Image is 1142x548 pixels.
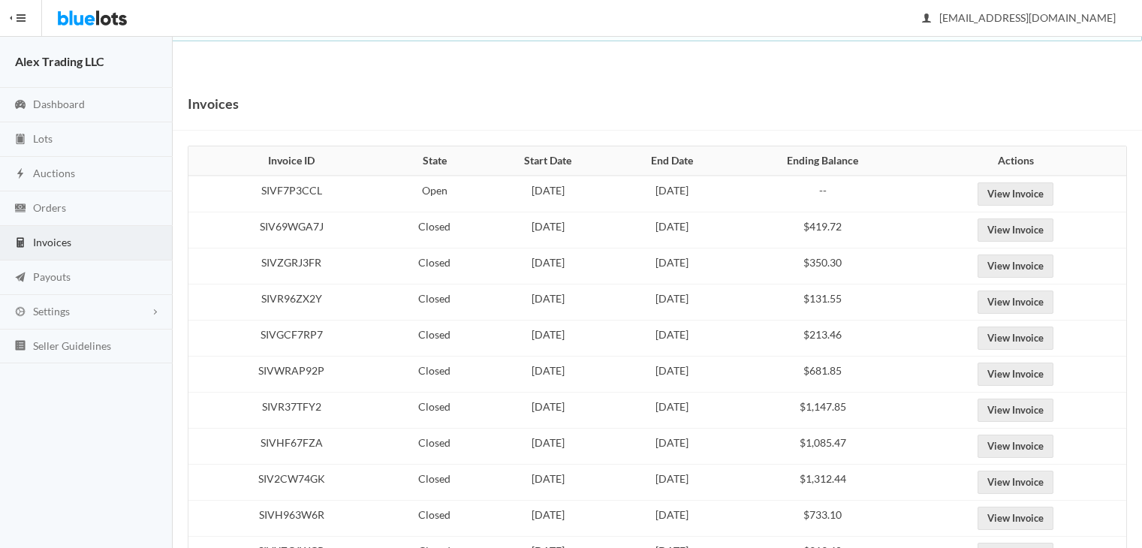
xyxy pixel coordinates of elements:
[13,339,28,354] ion-icon: list box
[613,501,731,537] td: [DATE]
[978,399,1053,422] a: View Invoice
[33,132,53,145] span: Lots
[978,363,1053,386] a: View Invoice
[33,98,85,110] span: Dashboard
[613,212,731,248] td: [DATE]
[483,146,613,176] th: Start Date
[188,248,386,285] td: SIVZGRJ3FR
[386,212,483,248] td: Closed
[13,271,28,285] ion-icon: paper plane
[731,393,914,429] td: $1,147.85
[386,285,483,321] td: Closed
[914,146,1126,176] th: Actions
[188,212,386,248] td: SIV69WGA7J
[386,357,483,393] td: Closed
[386,429,483,465] td: Closed
[188,285,386,321] td: SIVR96ZX2Y
[978,291,1053,314] a: View Invoice
[13,202,28,216] ion-icon: cash
[731,248,914,285] td: $350.30
[33,270,71,283] span: Payouts
[15,54,104,68] strong: Alex Trading LLC
[483,429,613,465] td: [DATE]
[33,201,66,214] span: Orders
[483,248,613,285] td: [DATE]
[978,182,1053,206] a: View Invoice
[483,357,613,393] td: [DATE]
[386,248,483,285] td: Closed
[483,393,613,429] td: [DATE]
[731,429,914,465] td: $1,085.47
[613,285,731,321] td: [DATE]
[188,393,386,429] td: SIVR37TFY2
[731,146,914,176] th: Ending Balance
[188,465,386,501] td: SIV2CW74GK
[731,212,914,248] td: $419.72
[386,146,483,176] th: State
[731,357,914,393] td: $681.85
[978,254,1053,278] a: View Invoice
[13,236,28,251] ion-icon: calculator
[731,285,914,321] td: $131.55
[613,393,731,429] td: [DATE]
[613,429,731,465] td: [DATE]
[613,146,731,176] th: End Date
[923,11,1116,24] span: [EMAIL_ADDRESS][DOMAIN_NAME]
[188,92,239,115] h1: Invoices
[613,465,731,501] td: [DATE]
[613,248,731,285] td: [DATE]
[188,501,386,537] td: SIVH963W6R
[613,357,731,393] td: [DATE]
[483,176,613,212] td: [DATE]
[33,236,71,248] span: Invoices
[386,465,483,501] td: Closed
[13,167,28,182] ion-icon: flash
[978,471,1053,494] a: View Invoice
[731,176,914,212] td: --
[731,501,914,537] td: $733.10
[978,507,1053,530] a: View Invoice
[919,12,934,26] ion-icon: person
[13,133,28,147] ion-icon: clipboard
[33,339,111,352] span: Seller Guidelines
[33,305,70,318] span: Settings
[188,357,386,393] td: SIVWRAP92P
[483,212,613,248] td: [DATE]
[13,306,28,320] ion-icon: cog
[188,429,386,465] td: SIVHF67FZA
[483,501,613,537] td: [DATE]
[613,321,731,357] td: [DATE]
[483,285,613,321] td: [DATE]
[978,327,1053,350] a: View Invoice
[483,465,613,501] td: [DATE]
[188,146,386,176] th: Invoice ID
[978,218,1053,242] a: View Invoice
[386,501,483,537] td: Closed
[978,435,1053,458] a: View Invoice
[188,321,386,357] td: SIVGCF7RP7
[33,167,75,179] span: Auctions
[613,176,731,212] td: [DATE]
[13,98,28,113] ion-icon: speedometer
[731,321,914,357] td: $213.46
[188,176,386,212] td: SIVF7P3CCL
[483,321,613,357] td: [DATE]
[731,465,914,501] td: $1,312.44
[386,176,483,212] td: Open
[386,393,483,429] td: Closed
[386,321,483,357] td: Closed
